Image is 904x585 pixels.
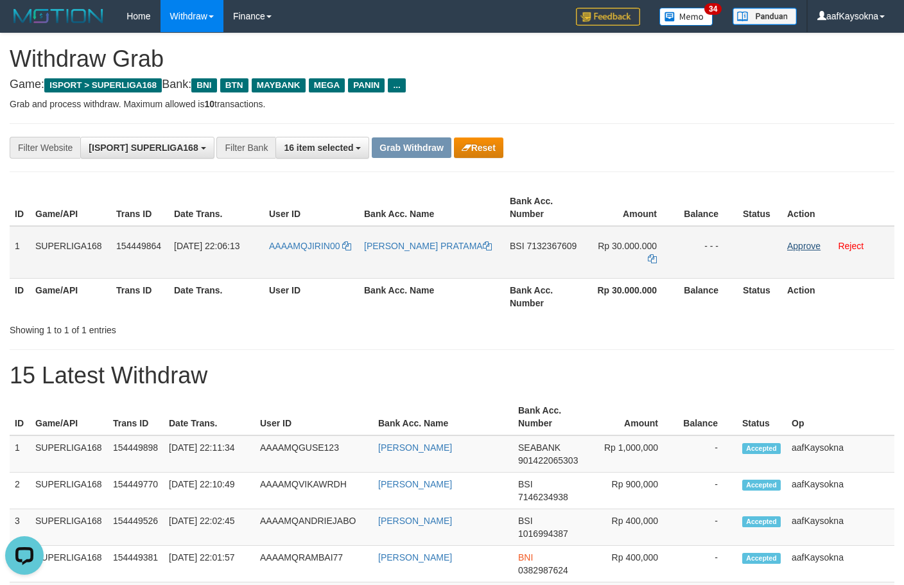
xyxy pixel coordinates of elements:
th: Status [737,399,787,435]
td: AAAAMQVIKAWRDH [255,473,373,509]
span: [ISPORT] SUPERLIGA168 [89,143,198,153]
img: Button%20Memo.svg [659,8,713,26]
a: Approve [787,241,821,251]
th: Date Trans. [164,399,255,435]
th: User ID [264,278,359,315]
a: [PERSON_NAME] [378,552,452,563]
td: [DATE] 22:02:45 [164,509,255,546]
strong: 10 [204,99,214,109]
span: Accepted [742,443,781,454]
td: AAAAMQGUSE123 [255,435,373,473]
div: Filter Bank [216,137,275,159]
th: Date Trans. [169,278,264,315]
img: Feedback.jpg [576,8,640,26]
td: SUPERLIGA168 [30,435,108,473]
span: BNI [191,78,216,92]
span: BNI [518,552,533,563]
th: Date Trans. [169,189,264,226]
td: 3 [10,509,30,546]
td: AAAAMQRAMBAI77 [255,546,373,582]
td: 1 [10,226,30,279]
td: SUPERLIGA168 [30,546,108,582]
th: Balance [676,278,738,315]
span: AAAAMQJIRIN00 [269,241,340,251]
span: Copy 7146234938 to clipboard [518,492,568,502]
td: Rp 900,000 [588,473,677,509]
th: User ID [264,189,359,226]
td: SUPERLIGA168 [30,473,108,509]
a: AAAAMQJIRIN00 [269,241,351,251]
h1: Withdraw Grab [10,46,894,72]
td: - [677,546,737,582]
th: Trans ID [108,399,164,435]
th: Status [738,189,782,226]
span: BSI [518,479,533,489]
span: 16 item selected [284,143,353,153]
td: SUPERLIGA168 [30,226,111,279]
td: aafKaysokna [787,473,894,509]
td: - [677,435,737,473]
span: Accepted [742,480,781,491]
a: Reject [838,241,864,251]
a: [PERSON_NAME] [378,479,452,489]
th: ID [10,399,30,435]
a: [PERSON_NAME] PRATAMA [364,241,492,251]
span: Copy 7132367609 to clipboard [526,241,577,251]
td: aafKaysokna [787,509,894,546]
th: Action [782,189,894,226]
th: Rp 30.000.000 [583,278,676,315]
th: Status [738,278,782,315]
span: Accepted [742,553,781,564]
th: Bank Acc. Number [513,399,588,435]
td: - [677,473,737,509]
span: Copy 901422065303 to clipboard [518,455,578,466]
button: Grab Withdraw [372,137,451,158]
span: BSI [510,241,525,251]
th: ID [10,189,30,226]
td: Rp 1,000,000 [588,435,677,473]
th: Action [782,278,894,315]
td: [DATE] 22:01:57 [164,546,255,582]
td: 154449770 [108,473,164,509]
img: MOTION_logo.png [10,6,107,26]
td: Rp 400,000 [588,509,677,546]
h1: 15 Latest Withdraw [10,363,894,389]
span: MEGA [309,78,345,92]
th: Balance [676,189,738,226]
td: - - - [676,226,738,279]
th: Game/API [30,189,111,226]
td: 154449898 [108,435,164,473]
th: Game/API [30,399,108,435]
td: 1 [10,435,30,473]
th: Bank Acc. Name [373,399,513,435]
span: [DATE] 22:06:13 [174,241,239,251]
span: ... [388,78,405,92]
th: Balance [677,399,737,435]
th: Amount [583,189,676,226]
span: 34 [704,3,722,15]
td: SUPERLIGA168 [30,509,108,546]
span: Copy 0382987624 to clipboard [518,565,568,575]
div: Filter Website [10,137,80,159]
th: Bank Acc. Name [359,189,505,226]
td: [DATE] 22:11:34 [164,435,255,473]
span: BTN [220,78,248,92]
th: Game/API [30,278,111,315]
span: Rp 30.000.000 [598,241,657,251]
th: User ID [255,399,373,435]
button: 16 item selected [275,137,369,159]
span: Accepted [742,516,781,527]
span: Copy 1016994387 to clipboard [518,528,568,539]
td: 2 [10,473,30,509]
button: Reset [454,137,503,158]
td: aafKaysokna [787,435,894,473]
span: 154449864 [116,241,161,251]
th: Trans ID [111,189,169,226]
button: Open LiveChat chat widget [5,5,44,44]
th: Bank Acc. Number [505,278,583,315]
th: ID [10,278,30,315]
td: 154449381 [108,546,164,582]
td: Rp 400,000 [588,546,677,582]
img: panduan.png [733,8,797,25]
a: [PERSON_NAME] [378,442,452,453]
